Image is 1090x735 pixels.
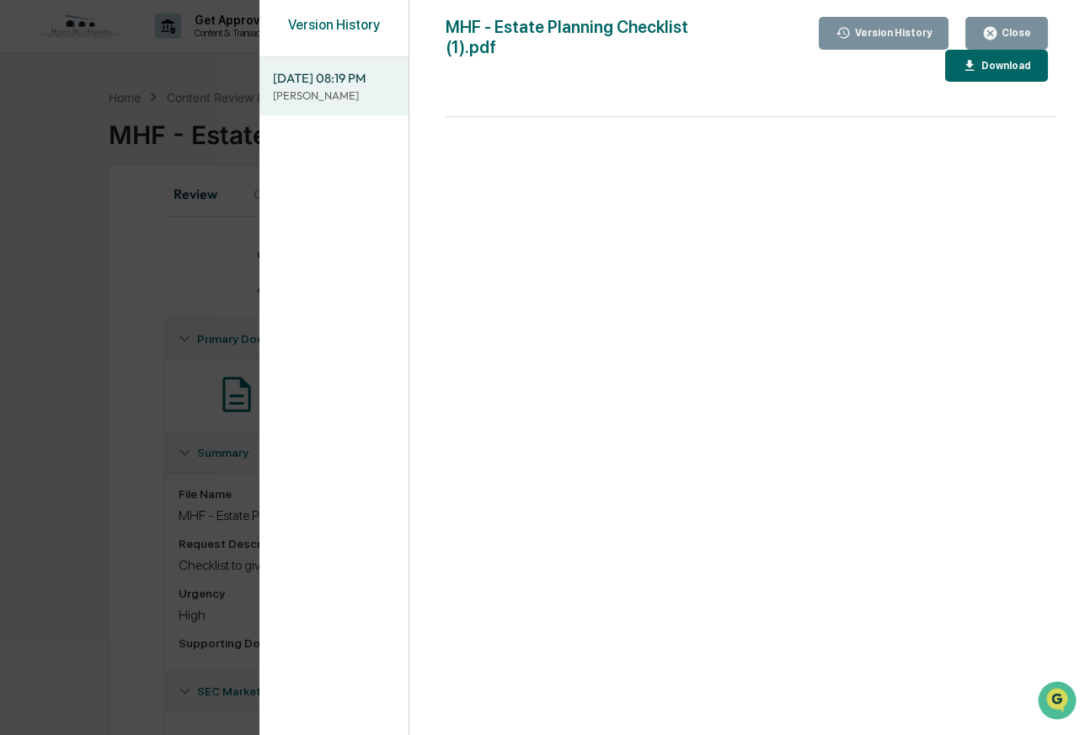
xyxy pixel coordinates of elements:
[34,244,106,260] span: Data Lookup
[139,212,209,228] span: Attestations
[819,17,949,50] button: Version History
[34,212,109,228] span: Preclearance
[978,60,1031,72] div: Download
[122,213,136,227] div: 🗄️
[17,213,30,227] div: 🖐️
[273,69,394,88] span: [DATE] 08:19 PM
[17,245,30,259] div: 🔎
[57,128,276,145] div: Start new chat
[945,50,1048,83] button: Download
[1036,679,1082,725] iframe: Open customer support
[998,27,1031,39] div: Close
[273,88,394,104] p: [PERSON_NAME]
[851,27,932,39] div: Version History
[446,17,723,82] div: MHF - Estate Planning Checklist (1).pdf
[10,237,113,267] a: 🔎Data Lookup
[115,205,216,235] a: 🗄️Attestations
[119,284,204,298] a: Powered byPylon
[17,35,307,62] p: How can we help?
[965,17,1048,50] button: Close
[10,205,115,235] a: 🖐️Preclearance
[17,128,47,158] img: 1746055101610-c473b297-6a78-478c-a979-82029cc54cd1
[168,285,204,298] span: Pylon
[286,133,307,153] button: Start new chat
[259,17,408,50] div: Version History
[259,57,408,115] div: [DATE] 08:19 PM[PERSON_NAME]
[57,145,213,158] div: We're available if you need us!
